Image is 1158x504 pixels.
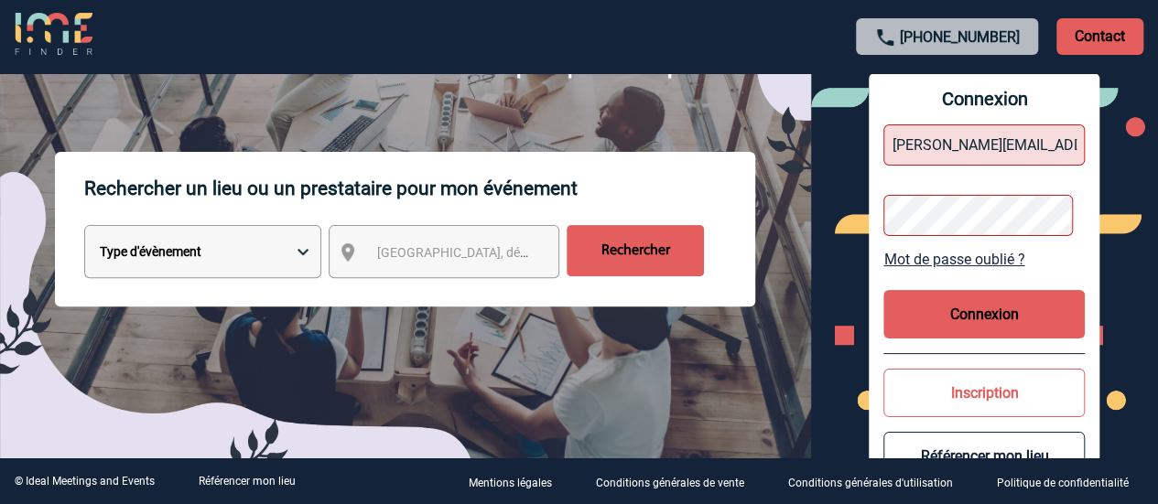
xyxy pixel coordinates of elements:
a: Référencer mon lieu [199,475,296,488]
input: Identifiant ou mot de passe incorrect [883,124,1085,166]
a: Mentions légales [454,473,581,490]
div: © Ideal Meetings and Events [15,475,155,488]
p: Conditions générales de vente [596,477,744,489]
input: Rechercher [567,225,704,276]
img: call-24-px.png [874,27,896,48]
p: Mentions légales [469,477,552,489]
p: Rechercher un lieu ou un prestataire pour mon événement [84,152,755,225]
p: Politique de confidentialité [997,477,1129,489]
p: Contact [1056,18,1143,55]
a: Conditions générales d'utilisation [774,473,982,490]
p: Conditions générales d'utilisation [788,477,953,489]
button: Inscription [883,369,1085,417]
button: Connexion [883,290,1085,338]
a: Politique de confidentialité [982,473,1158,490]
a: Conditions générales de vente [581,473,774,490]
a: Mot de passe oublié ? [883,251,1085,268]
span: [GEOGRAPHIC_DATA], département, région... [377,245,632,260]
a: [PHONE_NUMBER] [900,28,1020,46]
button: Référencer mon lieu [883,432,1085,480]
span: Connexion [883,88,1085,110]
